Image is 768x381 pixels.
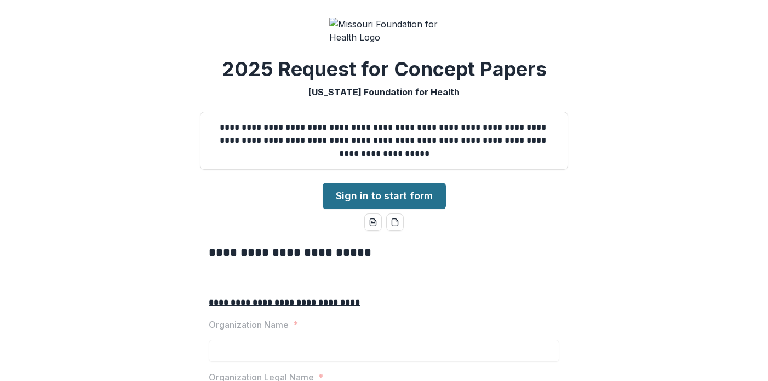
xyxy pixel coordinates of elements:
button: word-download [364,213,382,231]
a: Sign in to start form [323,183,446,209]
h2: 2025 Request for Concept Papers [222,57,547,81]
button: pdf-download [386,213,404,231]
p: [US_STATE] Foundation for Health [308,85,460,99]
img: Missouri Foundation for Health Logo [329,18,439,44]
p: Organization Name [209,318,289,331]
